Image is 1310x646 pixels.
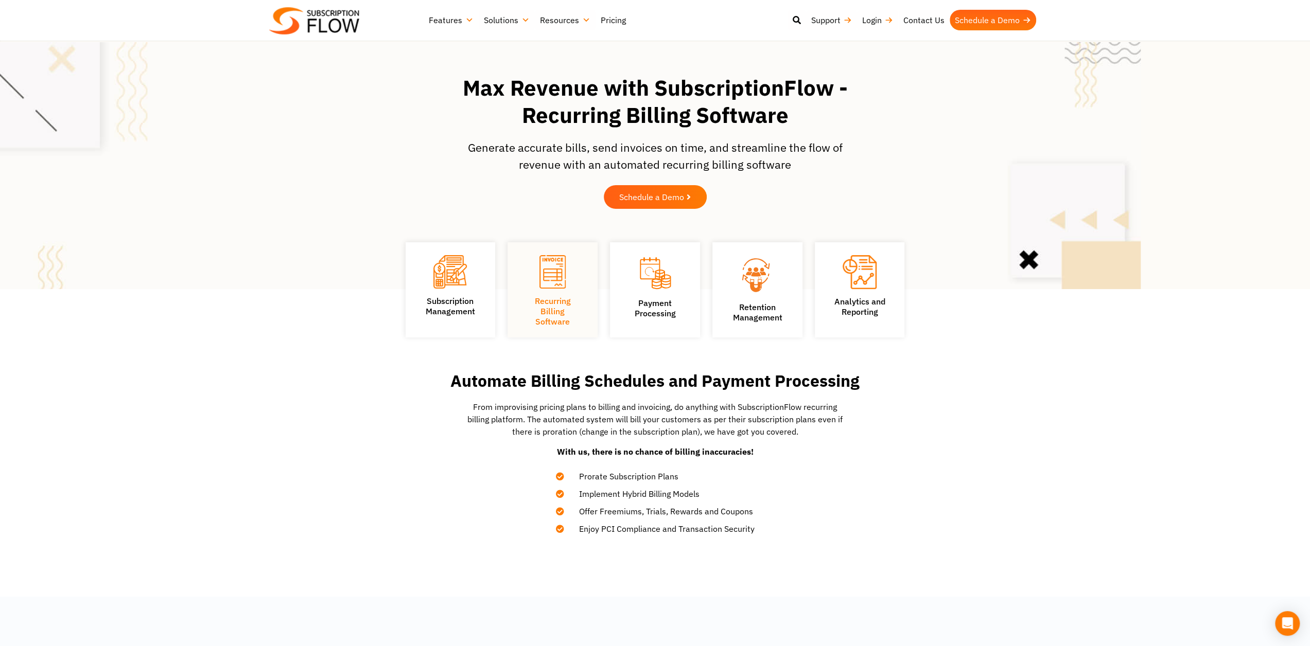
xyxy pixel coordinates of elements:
span: Prorate Subscription Plans [566,470,678,482]
a: Schedule a Demo [604,185,707,209]
a: Analytics andReporting [834,296,885,317]
h1: Max Revenue with SubscriptionFlow - Recurring Billing Software [442,75,869,129]
a: Solutions [479,10,535,30]
span: Implement Hybrid Billing Models [566,488,700,500]
a: Features [424,10,479,30]
a: Contact Us [898,10,950,30]
a: Pricing [596,10,631,30]
img: Subscriptionflow [269,7,359,34]
a: Recurring Billing Software [535,296,571,327]
img: Retention Management icon [728,255,787,294]
a: Resources [535,10,596,30]
img: Payment Processing icon [638,255,672,291]
span: Enjoy PCI Compliance and Transaction Security [566,523,755,535]
a: SubscriptionManagement [426,296,475,316]
span: Schedule a Demo [619,193,684,201]
a: Login [857,10,898,30]
h2: Automate Billing Schedules and Payment Processing [429,371,882,390]
a: PaymentProcessing [634,298,675,318]
p: Generate accurate bills, send invoices on time, and streamline the flow of revenue with an automa... [467,139,843,173]
p: From improvising pricing plans to billing and invoicing, do anything with SubscriptionFlow recurr... [465,401,846,438]
img: Analytics and Reporting icon [843,255,877,289]
span: Offer Freemiums, Trials, Rewards and Coupons [566,505,753,517]
img: Recurring Billing Software icon [539,255,566,289]
a: Schedule a Demo [950,10,1036,30]
a: Retention Management [732,302,782,322]
a: Support [806,10,857,30]
img: Subscription Management icon [433,255,467,289]
div: Open Intercom Messenger [1275,611,1300,636]
strong: With us, there is no chance of billing inaccuracies! [557,446,754,457]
